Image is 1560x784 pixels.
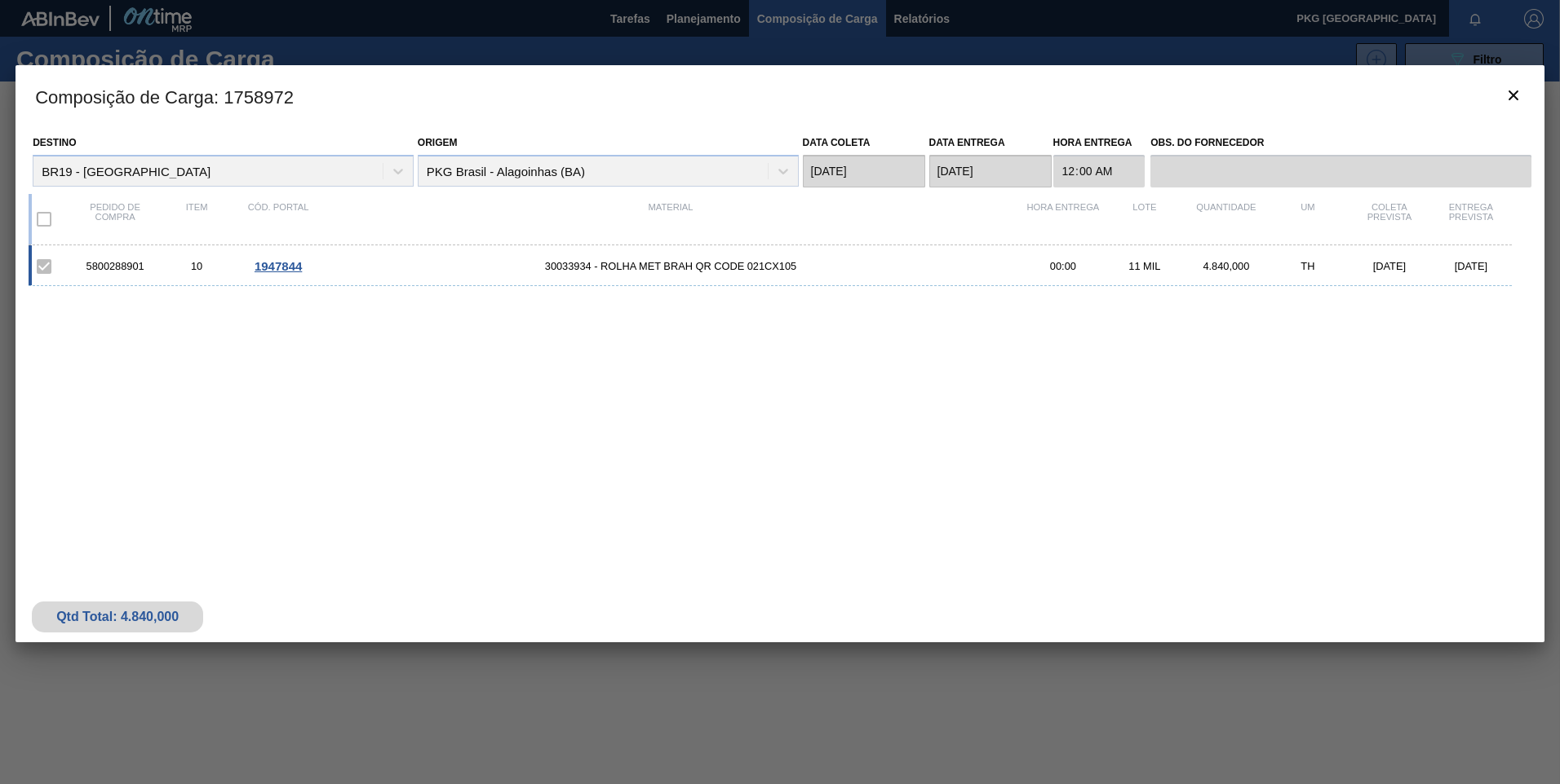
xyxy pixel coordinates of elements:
label: Destino [33,137,76,148]
div: Lote [1104,202,1186,236]
div: Entrega Prevista [1430,202,1512,236]
div: 00:00 [1022,260,1104,272]
label: Data entrega [929,137,1005,148]
div: Cód. Portal [237,202,319,236]
div: TH [1267,260,1349,272]
h3: Composição de Carga : 1758972 [16,65,1544,127]
div: Coleta Prevista [1349,202,1430,236]
span: 1947844 [255,259,302,273]
div: Qtd Total: 4.840,000 [44,610,191,624]
div: 4.840,000 [1186,260,1267,272]
input: dd/mm/yyyy [803,155,925,187]
div: 5800288901 [74,260,156,272]
label: Hora Entrega [1053,131,1146,155]
div: Quantidade [1186,202,1267,236]
label: Obs. do Fornecedor [1150,131,1531,155]
div: 11 MIL [1104,260,1186,272]
div: [DATE] [1349,260,1430,272]
label: Origem [418,137,458,148]
input: dd/mm/yyyy [929,155,1052,187]
div: 10 [156,260,237,272]
label: Data coleta [803,137,871,148]
div: [DATE] [1430,260,1512,272]
div: Material [319,202,1022,236]
div: Ir para o Pedido [237,259,319,273]
div: UM [1267,202,1349,236]
div: Item [156,202,237,236]
span: 30033934 - ROLHA MET BRAH QR CODE 021CX105 [319,260,1022,272]
div: Pedido de compra [74,202,156,236]
div: Hora Entrega [1022,202,1104,236]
